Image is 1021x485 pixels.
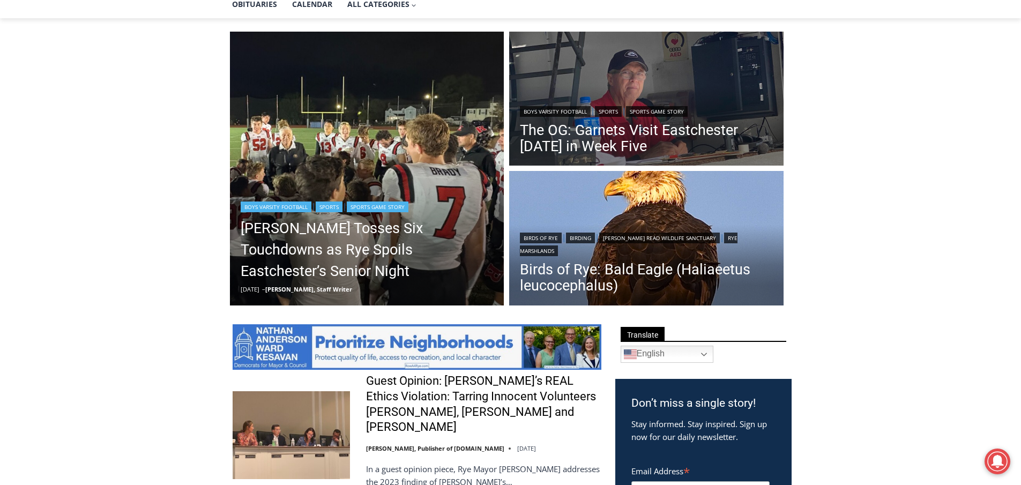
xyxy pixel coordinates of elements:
a: English [621,346,713,363]
a: The OG: Garnets Visit Eastchester [DATE] in Week Five [520,122,773,154]
a: Sports [595,106,622,117]
div: | | [241,199,494,212]
div: 1 [113,91,117,101]
a: Read More Miller Tosses Six Touchdowns as Rye Spoils Eastchester’s Senior Night [230,32,504,306]
a: Sports [316,202,342,212]
div: "[PERSON_NAME] and I covered the [DATE] Parade, which was a really eye opening experience as I ha... [271,1,506,104]
img: (PHOTO" Steve “The OG” Feeney in the press box at Rye High School's Nugent Stadium, 2022.) [509,32,784,169]
div: Co-sponsored by Westchester County Parks [113,32,155,88]
a: [PERSON_NAME] Tosses Six Touchdowns as Rye Spoils Eastchester’s Senior Night [241,218,494,282]
a: Sports Game Story [626,106,688,117]
span: – [262,285,265,293]
a: [PERSON_NAME], Staff Writer [265,285,352,293]
div: | | | [520,230,773,256]
a: [PERSON_NAME], Publisher of [DOMAIN_NAME] [366,444,504,452]
time: [DATE] [241,285,259,293]
img: [PHOTO: Bald Eagle (Haliaeetus leucocephalus) at the Playland Boardwalk in Rye, New York. Credit:... [509,171,784,308]
img: Guest Opinion: Rye’s REAL Ethics Violation: Tarring Innocent Volunteers Carolina Johnson, Julie S... [233,391,350,479]
div: 6 [125,91,130,101]
h3: Don’t miss a single story! [631,395,776,412]
a: Birds of Rye [520,233,562,243]
a: Guest Opinion: [PERSON_NAME]’s REAL Ethics Violation: Tarring Innocent Volunteers [PERSON_NAME], ... [366,374,601,435]
a: Intern @ [DOMAIN_NAME] [258,104,519,133]
label: Email Address [631,460,770,480]
img: en [624,348,637,361]
a: Sports Game Story [347,202,408,212]
a: Read More Birds of Rye: Bald Eagle (Haliaeetus leucocephalus) [509,171,784,308]
a: Birds of Rye: Bald Eagle (Haliaeetus leucocephalus) [520,262,773,294]
p: Stay informed. Stay inspired. Sign up now for our daily newsletter. [631,417,776,443]
a: [PERSON_NAME] Read Sanctuary Fall Fest: [DATE] [1,107,160,133]
time: [DATE] [517,444,536,452]
span: Translate [621,327,665,341]
h4: [PERSON_NAME] Read Sanctuary Fall Fest: [DATE] [9,108,143,132]
a: Boys Varsity Football [520,106,591,117]
img: (PHOTO: The Rye Football team after their 48-23 Week Five win on October 10, 2025. Contributed.) [230,32,504,306]
img: s_800_29ca6ca9-f6cc-433c-a631-14f6620ca39b.jpeg [1,1,107,107]
a: [PERSON_NAME] Read Wildlife Sanctuary [599,233,720,243]
div: / [120,91,123,101]
span: Intern @ [DOMAIN_NAME] [280,107,497,131]
a: Boys Varsity Football [241,202,311,212]
a: Read More The OG: Garnets Visit Eastchester Today in Week Five [509,32,784,169]
a: Birding [566,233,595,243]
div: | | [520,104,773,117]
